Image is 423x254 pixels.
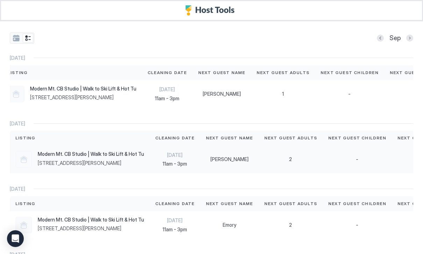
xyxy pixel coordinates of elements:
span: Next Guest Adults [264,135,317,141]
span: 11am - 3pm [155,226,195,233]
span: [DATE] [10,186,25,192]
div: tab-group [10,32,34,44]
span: Modern Mt. CB Studio | Walk to Ski Lift & Hot Tub! [38,151,144,157]
span: Cleaning Date [148,70,187,76]
span: 11am - 3pm [155,161,195,167]
span: Next Guest Children [321,70,379,76]
span: [STREET_ADDRESS][PERSON_NAME] [38,225,144,232]
span: Listing [8,70,28,76]
span: [PERSON_NAME] [203,91,241,97]
span: Sep [389,34,401,42]
a: Host Tools Logo [185,5,238,16]
span: Cleaning Date [155,135,195,141]
span: Listing [15,201,35,207]
span: Next Guest Name [206,135,253,141]
div: Open Intercom Messenger [7,230,24,247]
button: Next month [406,35,413,42]
span: [DATE] [148,86,187,93]
span: [PERSON_NAME] [210,156,249,162]
span: Next Guest Adults [264,201,317,207]
span: - [356,156,358,162]
span: - [356,222,358,228]
span: [DATE] [155,217,195,224]
span: Next Guest Name [206,201,253,207]
span: Cleaning Date [155,201,195,207]
button: Previous month [377,35,384,42]
span: 2 [289,156,292,162]
span: Next Guest Name [198,70,245,76]
span: [DATE] [10,121,25,127]
span: - [348,91,351,97]
span: [DATE] [155,152,195,158]
span: 11am - 3pm [148,95,187,102]
span: 2 [289,222,292,228]
span: Next Guest Children [328,201,386,207]
span: [STREET_ADDRESS][PERSON_NAME] [38,160,144,166]
span: Next Guest Children [328,135,386,141]
span: Emory [223,222,236,228]
span: Next Guest Adults [257,70,309,76]
span: Modern Mt. CB Studio | Walk to Ski Lift & Hot Tub! [30,86,136,92]
span: Listing [15,135,35,141]
span: [STREET_ADDRESS][PERSON_NAME] [30,94,136,101]
span: 1 [282,91,284,97]
span: Modern Mt. CB Studio | Walk to Ski Lift & Hot Tub! [38,217,144,223]
span: [DATE] [10,55,25,61]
